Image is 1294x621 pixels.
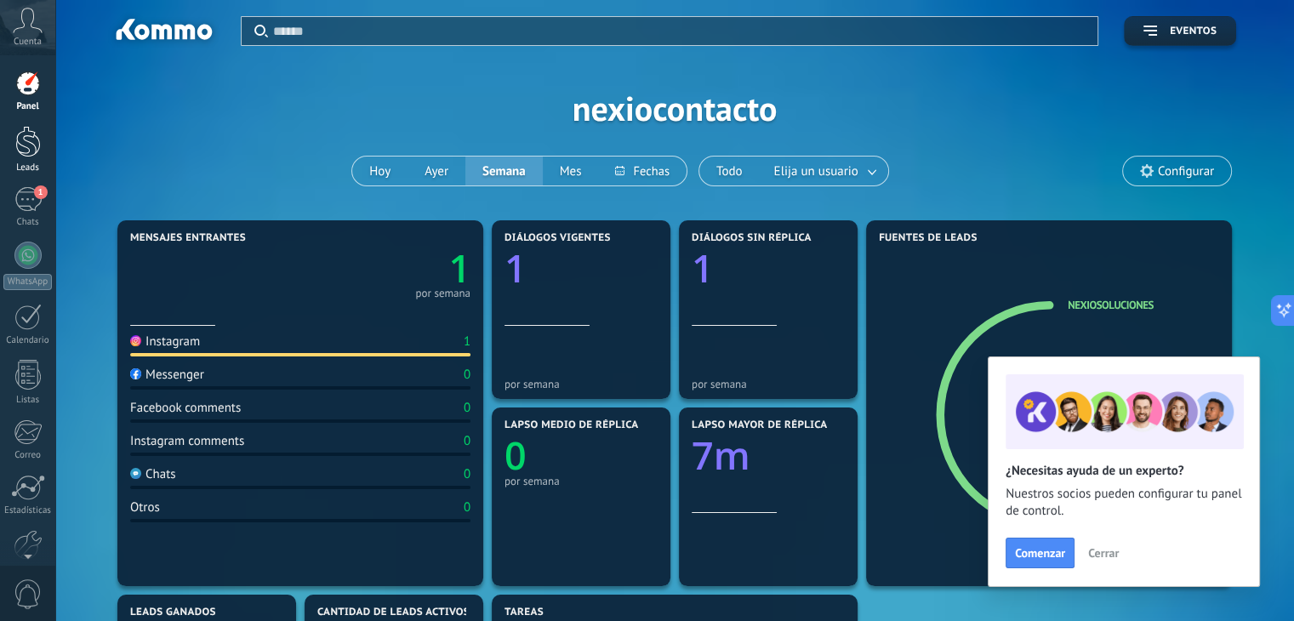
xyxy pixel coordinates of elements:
[692,430,845,481] a: 7m
[34,185,48,199] span: 1
[464,333,470,350] div: 1
[130,232,246,244] span: Mensajes entrantes
[130,499,160,516] div: Otros
[3,101,53,112] div: Panel
[3,505,53,516] div: Estadísticas
[465,157,543,185] button: Semana
[130,400,241,416] div: Facebook comments
[3,335,53,346] div: Calendario
[448,242,470,294] text: 1
[504,232,611,244] span: Diálogos vigentes
[464,400,470,416] div: 0
[3,274,52,290] div: WhatsApp
[504,378,658,390] div: por semana
[352,157,408,185] button: Hoy
[1170,26,1217,37] span: Eventos
[1006,486,1242,520] span: Nuestros socios pueden configurar tu panel de control.
[300,242,470,294] a: 1
[464,433,470,449] div: 0
[504,475,658,487] div: por semana
[1006,463,1242,479] h2: ¿Necesitas ayuda de un experto?
[130,607,216,618] span: Leads ganados
[3,162,53,174] div: Leads
[464,367,470,383] div: 0
[1088,547,1119,559] span: Cerrar
[130,433,244,449] div: Instagram comments
[692,378,845,390] div: por semana
[130,367,204,383] div: Messenger
[1068,298,1154,312] a: nexiosoluciones
[879,232,978,244] span: Fuentes de leads
[464,466,470,482] div: 0
[692,242,714,294] text: 1
[543,157,599,185] button: Mes
[504,430,527,481] text: 0
[1015,547,1065,559] span: Comenzar
[1006,538,1075,568] button: Comenzar
[130,333,200,350] div: Instagram
[130,335,141,346] img: Instagram
[408,157,465,185] button: Ayer
[760,157,888,185] button: Elija un usuario
[699,157,760,185] button: Todo
[130,468,141,479] img: Chats
[504,419,639,431] span: Lapso medio de réplica
[317,607,470,618] span: Cantidad de leads activos
[1158,164,1214,179] span: Configurar
[692,419,827,431] span: Lapso mayor de réplica
[504,607,544,618] span: Tareas
[598,157,686,185] button: Fechas
[1124,16,1236,46] button: Eventos
[130,466,176,482] div: Chats
[3,395,53,406] div: Listas
[14,37,42,48] span: Cuenta
[464,499,470,516] div: 0
[415,289,470,298] div: por semana
[1080,540,1126,566] button: Cerrar
[3,217,53,228] div: Chats
[130,368,141,379] img: Messenger
[771,160,862,183] span: Elija un usuario
[692,232,812,244] span: Diálogos sin réplica
[3,450,53,461] div: Correo
[504,242,527,294] text: 1
[692,430,750,481] text: 7m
